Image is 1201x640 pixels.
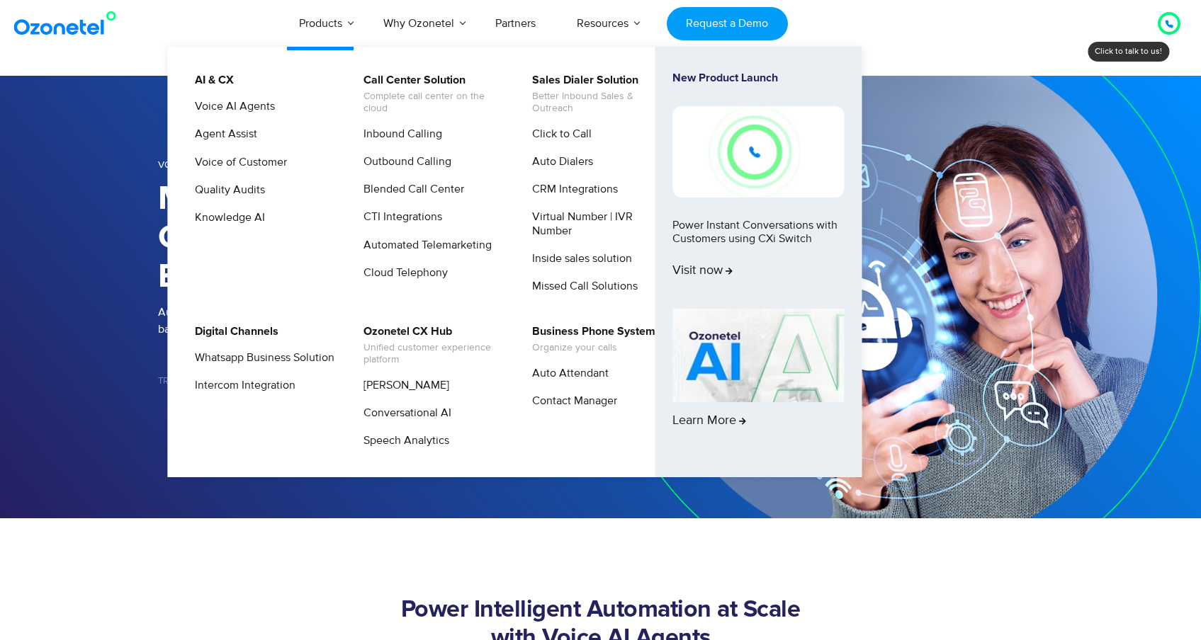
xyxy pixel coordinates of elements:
[532,342,655,354] span: Organize your calls
[672,309,844,402] img: AI
[523,125,594,143] a: Click to Call
[672,106,844,197] img: New-Project-17.png
[158,377,601,386] h5: Trusted by 3500+ Businesses
[354,264,450,282] a: Cloud Telephony
[158,304,601,338] p: Automate repetitive tasks and common queries at scale. Save agent bandwidth for complex and high ...
[672,309,844,453] a: Learn More
[186,125,259,143] a: Agent Assist
[354,208,444,226] a: CTI Integrations
[532,91,672,115] span: Better Inbound Sales & Outreach
[523,365,611,382] a: Auto Attendant
[186,72,236,89] a: AI & CX
[354,72,505,117] a: Call Center SolutionComplete call center on the cloud
[523,323,658,356] a: Business Phone SystemOrganize your calls
[523,72,674,117] a: Sales Dialer SolutionBetter Inbound Sales & Outreach
[667,7,788,40] a: Request a Demo
[186,181,267,199] a: Quality Audits
[672,263,733,279] span: Visit now
[354,153,453,171] a: Outbound Calling
[158,418,247,435] div: 1 / 7
[354,236,494,254] a: Automated Telemarketing
[523,153,595,171] a: Auto Dialers
[186,377,298,394] a: Intercom Integration
[523,250,634,268] a: Inside sales solution
[354,404,453,422] a: Conversational AI
[186,209,267,227] a: Knowledge AI
[354,181,466,198] a: Blended Call Center
[672,413,746,429] span: Learn More
[523,181,620,198] a: CRM Integrations
[158,180,601,297] h1: Make Your Customer Conversations More Engaging & Meaningful
[363,91,503,115] span: Complete call center on the cloud
[186,323,281,341] a: Digital Channels
[523,278,640,295] a: Missed Call Solutions
[523,392,619,410] a: Contact Manager
[523,208,674,239] a: Virtual Number | IVR Number
[354,377,451,394] a: [PERSON_NAME]
[158,159,237,171] span: Voice AI Agents
[354,323,505,368] a: Ozonetel CX HubUnified customer experience platform
[186,154,289,171] a: Voice of Customer
[672,72,844,303] a: New Product LaunchPower Instant Conversations with Customers using CXi SwitchVisit now
[354,432,451,450] a: Speech Analytics
[186,98,277,115] a: Voice AI Agents
[354,125,444,143] a: Inbound Calling
[158,414,601,439] div: Image Carousel
[186,349,337,367] a: Whatsapp Business Solution
[363,342,503,366] span: Unified customer experience platform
